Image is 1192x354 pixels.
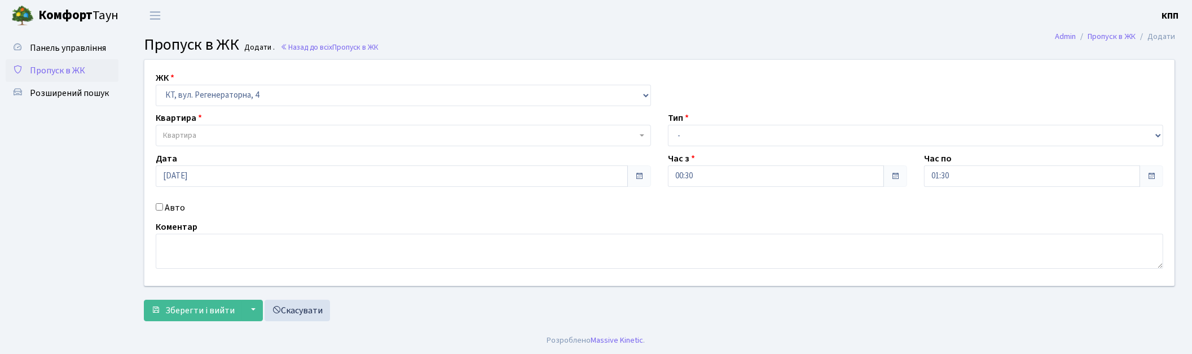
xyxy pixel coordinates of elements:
nav: breadcrumb [1038,25,1192,49]
button: Зберегти і вийти [144,300,242,321]
span: Пропуск в ЖК [30,64,85,77]
label: Тип [668,111,689,125]
label: Час з [668,152,695,165]
span: Зберегти і вийти [165,304,235,317]
img: logo.png [11,5,34,27]
a: Пропуск в ЖК [6,59,118,82]
label: Час по [924,152,952,165]
a: Панель управління [6,37,118,59]
span: Панель управління [30,42,106,54]
span: Таун [38,6,118,25]
label: ЖК [156,71,174,85]
label: Коментар [156,220,197,234]
a: Розширений пошук [6,82,118,104]
b: Комфорт [38,6,93,24]
div: Розроблено . [547,334,645,347]
label: Авто [165,201,185,215]
a: КПП [1162,9,1178,23]
a: Admin [1055,30,1076,42]
button: Переключити навігацію [141,6,169,25]
span: Розширений пошук [30,87,109,99]
a: Massive Kinetic [591,334,644,346]
a: Скасувати [265,300,330,321]
li: Додати [1136,30,1175,43]
small: Додати . [243,43,275,53]
a: Назад до всіхПропуск в ЖК [280,42,379,53]
span: Квартира [163,130,196,141]
a: Пропуск в ЖК [1088,30,1136,42]
label: Дата [156,152,177,165]
span: Пропуск в ЖК [144,33,239,56]
b: КПП [1162,10,1178,22]
label: Квартира [156,111,202,125]
span: Пропуск в ЖК [332,42,379,53]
